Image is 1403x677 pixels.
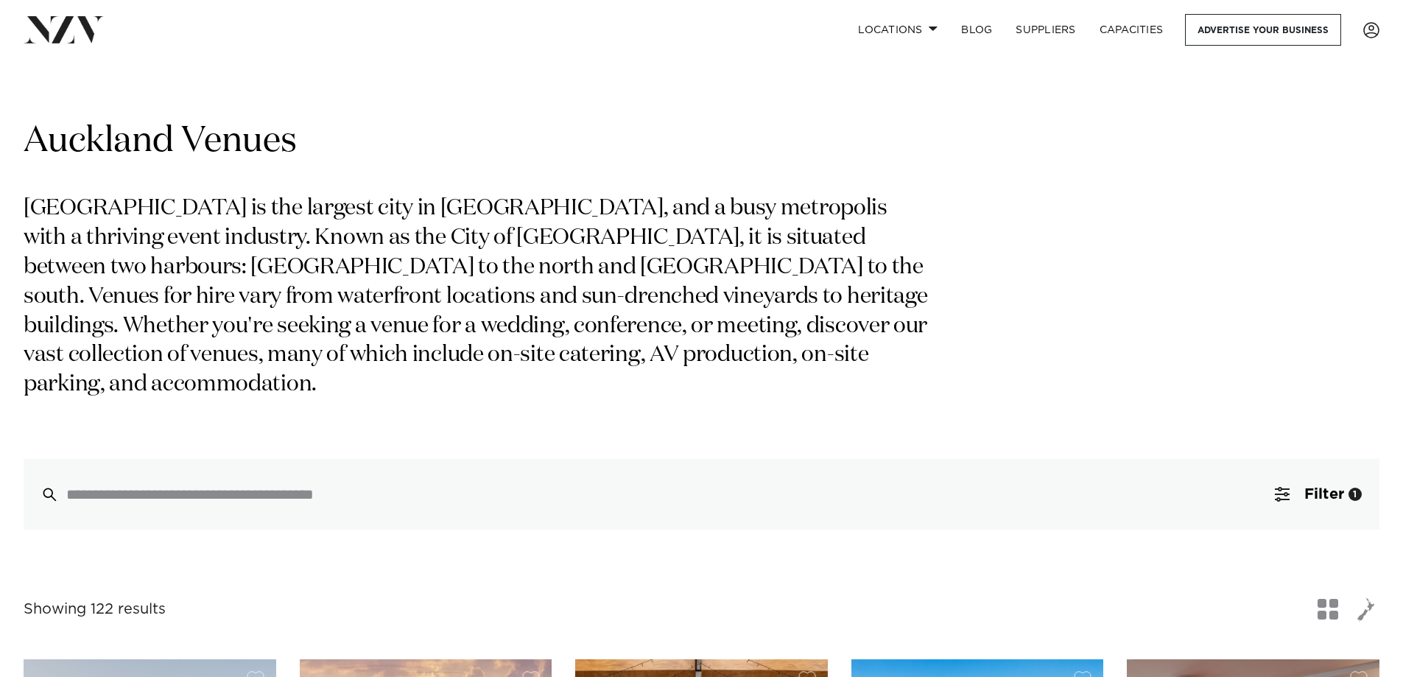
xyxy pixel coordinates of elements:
[24,598,166,621] div: Showing 122 results
[24,119,1379,165] h1: Auckland Venues
[1004,14,1087,46] a: SUPPLIERS
[949,14,1004,46] a: BLOG
[846,14,949,46] a: Locations
[24,194,934,400] p: [GEOGRAPHIC_DATA] is the largest city in [GEOGRAPHIC_DATA], and a busy metropolis with a thriving...
[1349,488,1362,501] div: 1
[1257,459,1379,530] button: Filter1
[1088,14,1175,46] a: Capacities
[1185,14,1341,46] a: Advertise your business
[24,16,104,43] img: nzv-logo.png
[1304,487,1344,502] span: Filter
